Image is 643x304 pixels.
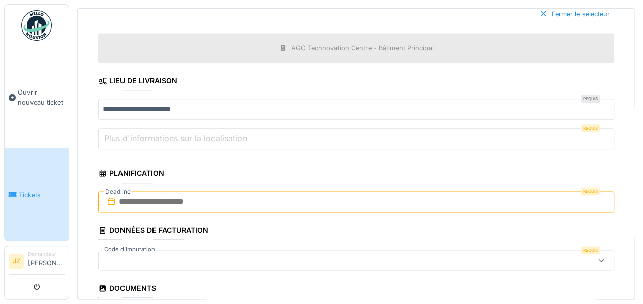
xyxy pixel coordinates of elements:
[104,186,132,197] label: Deadline
[291,43,434,53] div: AGC Technovation Centre - Bâtiment Principal
[102,245,157,254] label: Code d'imputation
[98,166,164,183] div: Planification
[581,187,600,195] div: Requis
[98,73,177,90] div: Lieu de livraison
[581,124,600,132] div: Requis
[98,223,208,240] div: Données de facturation
[21,10,52,41] img: Badge_color-CXgf-gQk.svg
[28,250,65,272] li: [PERSON_NAME]
[581,246,600,254] div: Requis
[9,254,24,269] li: JZ
[102,132,249,144] label: Plus d'informations sur la localisation
[28,250,65,258] div: Demandeur
[19,190,65,200] span: Tickets
[98,281,156,298] div: Documents
[535,7,614,21] div: Fermer le sélecteur
[5,148,69,241] a: Tickets
[5,46,69,148] a: Ouvrir nouveau ticket
[9,250,65,275] a: JZ Demandeur[PERSON_NAME]
[18,87,65,107] span: Ouvrir nouveau ticket
[581,95,600,103] div: Requis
